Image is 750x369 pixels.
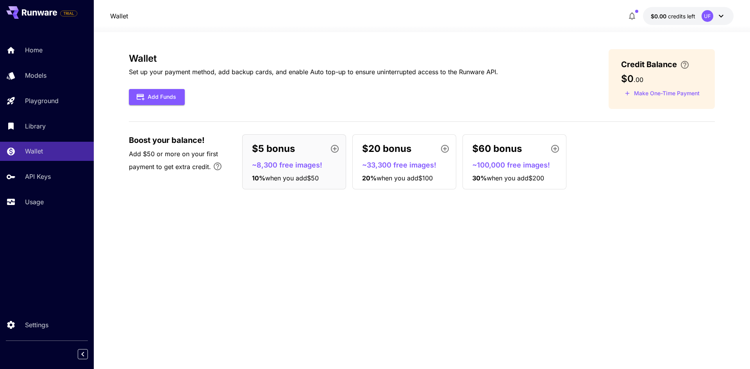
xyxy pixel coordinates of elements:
p: ~100,000 free images! [472,160,563,170]
p: Library [25,121,46,131]
button: $0.00UF [643,7,734,25]
span: Boost your balance! [129,134,205,146]
div: $0.00 [651,12,695,20]
button: Add Funds [129,89,185,105]
div: Collapse sidebar [84,347,94,361]
p: ~33,300 free images! [362,160,453,170]
p: $5 bonus [252,142,295,156]
button: Collapse sidebar [78,349,88,359]
button: Bonus applies only to your first payment, up to 30% on the first $1,000. [210,159,225,174]
a: Wallet [110,11,128,21]
p: Playground [25,96,59,105]
span: 30 % [472,174,487,182]
span: Add $50 or more on your first payment to get extra credit. [129,150,218,171]
p: Models [25,71,46,80]
button: Make a one-time, non-recurring payment [621,87,703,100]
span: Credit Balance [621,59,677,70]
button: Enter your card details and choose an Auto top-up amount to avoid service interruptions. We'll au... [677,60,693,70]
p: API Keys [25,172,51,181]
p: Set up your payment method, add backup cards, and enable Auto top-up to ensure uninterrupted acce... [129,67,498,77]
span: TRIAL [61,11,77,16]
span: when you add $50 [265,174,319,182]
p: Wallet [25,146,43,156]
div: UF [702,10,713,22]
span: $0.00 [651,13,668,20]
span: . 00 [634,76,643,84]
span: 10 % [252,174,265,182]
nav: breadcrumb [110,11,128,21]
span: when you add $100 [377,174,433,182]
span: $0 [621,73,634,84]
span: when you add $200 [487,174,544,182]
span: Add your payment card to enable full platform functionality. [60,9,77,18]
p: Settings [25,320,48,330]
span: 20 % [362,174,377,182]
p: Usage [25,197,44,207]
p: $20 bonus [362,142,411,156]
h3: Wallet [129,53,498,64]
p: $60 bonus [472,142,522,156]
span: credits left [668,13,695,20]
p: ~8,300 free images! [252,160,343,170]
p: Home [25,45,43,55]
